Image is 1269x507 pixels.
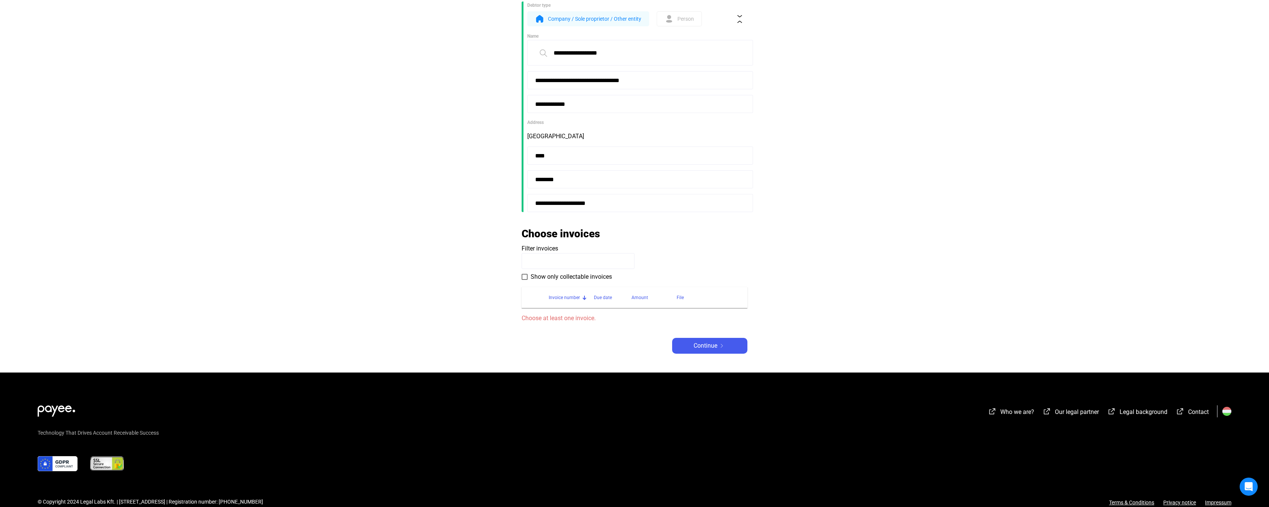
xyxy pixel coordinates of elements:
a: Terms & Conditions [1109,499,1154,505]
img: form-ind [665,14,674,23]
a: external-link-whiteOur legal partner [1042,409,1099,417]
span: Contact [1188,408,1209,415]
div: Amount [631,293,677,302]
div: Open Intercom Messenger [1240,478,1258,496]
span: Company / Sole proprietor / Other entity [548,14,641,23]
img: HU.svg [1222,407,1231,416]
span: Our legal partner [1055,408,1099,415]
div: File [677,293,738,302]
div: Due date [594,293,631,302]
span: Who we are? [1000,408,1034,415]
div: Debtor type [527,2,747,9]
a: external-link-whiteLegal background [1107,409,1167,417]
a: Impressum [1205,499,1231,505]
div: Address [527,119,747,126]
button: collapse [732,11,747,27]
img: form-org [535,14,544,23]
div: [GEOGRAPHIC_DATA] [527,132,747,141]
img: ssl [90,456,125,471]
img: arrow-right-white [717,344,726,348]
div: © Copyright 2024 Legal Labs Kft. | [STREET_ADDRESS] | Registration number: [PHONE_NUMBER] [38,498,263,506]
div: Name [527,32,747,40]
img: white-payee-white-dot.svg [38,401,75,417]
img: gdpr [38,456,78,471]
span: Filter invoices [522,245,558,252]
span: Continue [694,341,717,350]
a: external-link-whiteWho we are? [988,409,1034,417]
img: external-link-white [1042,408,1051,415]
div: Invoice number [549,293,580,302]
button: Continuearrow-right-white [672,338,747,354]
span: Choose at least one invoice. [522,314,747,323]
div: Due date [594,293,612,302]
span: Show only collectable invoices [531,272,612,281]
img: collapse [736,15,744,23]
img: external-link-white [988,408,997,415]
div: Invoice number [549,293,594,302]
img: external-link-white [1107,408,1116,415]
a: external-link-whiteContact [1176,409,1209,417]
a: Privacy notice [1154,499,1205,505]
div: Amount [631,293,648,302]
span: Person [677,14,694,23]
h2: Choose invoices [522,227,600,240]
button: form-orgCompany / Sole proprietor / Other entity [527,11,649,26]
div: File [677,293,684,302]
button: form-indPerson [657,11,702,26]
span: Legal background [1120,408,1167,415]
img: external-link-white [1176,408,1185,415]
